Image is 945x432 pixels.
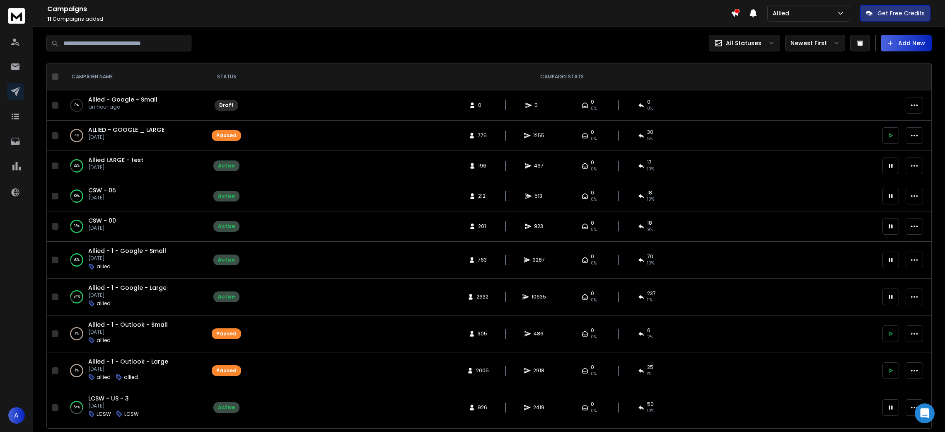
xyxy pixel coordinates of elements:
span: 1 % [647,371,651,377]
span: ALLIED - GOOGLE _ LARGE [88,126,164,134]
img: logo [8,8,25,24]
span: 196 [478,163,486,169]
span: 467 [534,163,544,169]
a: CSW - 05 [88,186,116,194]
a: Allied - 1 - Outlook - Small [88,320,168,329]
span: 0% [591,166,597,172]
div: Open Intercom Messenger [915,403,935,423]
button: Add New [881,35,932,51]
td: 82%Allied LARGE - test[DATE] [62,151,207,181]
h1: Campaigns [47,4,731,14]
span: 2005 [476,367,489,374]
span: Allied LARGE - test [88,156,143,164]
span: 18 [647,220,652,226]
span: 486 [534,330,544,337]
span: 0 [534,102,543,109]
span: Allied - 1 - Google - Small [88,247,166,255]
span: 0 [591,189,594,196]
span: Allied - 1 - Outlook - Large [88,357,168,366]
span: 10 % [647,260,654,267]
span: 11 [47,15,51,22]
span: 2 % [647,334,653,340]
span: 0% [591,136,597,142]
td: 0%Allied - Google - Smallan hour ago [62,90,207,121]
p: 0 % [75,101,79,109]
a: Allied - 1 - Google - Large [88,284,167,292]
p: [DATE] [88,255,166,262]
p: Allied [773,9,793,17]
a: LCSW - US - 3 [88,394,129,403]
span: 0 [591,129,594,136]
span: 0 [478,102,486,109]
span: 18 [647,189,652,196]
span: 2419 [533,404,544,411]
span: 25 [647,364,653,371]
td: 1%Allied - 1 - Outlook - Small[DATE]allied [62,316,207,352]
td: 83%CSW - 05[DATE] [62,181,207,211]
span: 10 % [647,196,654,203]
div: Draft [219,102,234,109]
p: an hour ago [88,104,157,110]
span: 0% [591,196,597,203]
p: [DATE] [88,403,139,409]
p: allied [97,300,111,307]
button: Get Free Credits [860,5,930,22]
span: 0 [591,290,594,297]
div: Active [218,193,235,199]
td: 90%Allied - 1 - Google - Small[DATE]allied [62,242,207,279]
div: Active [218,257,235,263]
p: [DATE] [88,164,143,171]
p: [DATE] [88,225,116,231]
span: 0 [591,364,594,371]
button: A [8,407,25,424]
span: 30 [647,129,653,136]
span: 0 [591,401,594,408]
div: Paused [216,330,237,337]
span: 0% [591,371,597,377]
p: Get Free Credits [877,9,925,17]
span: 11 % [647,297,653,303]
span: 0 [591,253,594,260]
span: 201 [478,223,486,230]
p: 1 % [75,330,79,338]
span: 0% [591,105,597,112]
span: 926 [478,404,487,411]
td: 54%LCSW - US - 3[DATE]LCSWLCSW [62,389,207,426]
span: 3287 [533,257,545,263]
th: STATUS [207,63,246,90]
a: Allied - Google - Small [88,95,157,104]
span: 0% [591,226,597,233]
td: 1%Allied - 1 - Outlook - Large[DATE]alliedallied [62,352,207,389]
span: 0 [591,159,594,166]
div: Active [218,223,235,230]
p: [DATE] [88,134,164,141]
span: 513 [534,193,543,199]
p: 4 % [75,131,79,140]
p: allied [124,374,138,381]
div: Active [218,163,235,169]
span: 5 % [647,136,653,142]
span: 923 [534,223,543,230]
span: 0 [591,99,594,105]
span: 2632 [476,294,488,300]
span: 212 [478,193,486,199]
p: All Statuses [726,39,761,47]
button: Newest First [785,35,845,51]
span: 0 [591,327,594,334]
th: CAMPAIGN STATS [246,63,877,90]
p: allied [97,337,111,344]
span: 10635 [532,294,546,300]
td: 95%CSW - 00[DATE] [62,211,207,242]
span: 6 [647,327,650,334]
td: 4%ALLIED - GOOGLE _ LARGE[DATE] [62,121,207,151]
span: 0% [647,105,653,112]
span: 70 [647,253,653,260]
p: [DATE] [88,292,167,299]
p: Campaigns added [47,16,731,22]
